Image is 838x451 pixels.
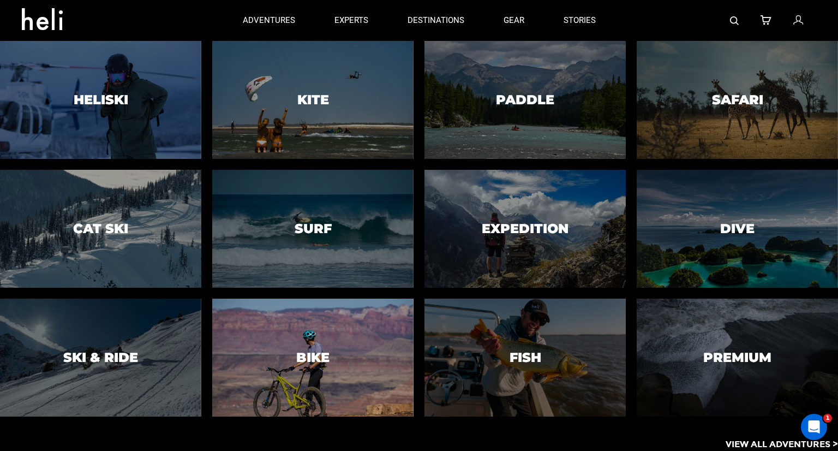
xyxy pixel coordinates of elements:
span: 1 [823,414,832,423]
img: search-bar-icon.svg [730,16,739,25]
p: View All Adventures > [726,438,838,451]
h3: Cat Ski [73,222,128,236]
h3: Kite [297,93,329,107]
p: destinations [408,15,464,26]
h3: Expedition [482,222,568,236]
p: adventures [243,15,295,26]
h3: Paddle [496,93,554,107]
h3: Dive [720,222,755,236]
h3: Safari [712,93,763,107]
h3: Surf [295,222,332,236]
h3: Premium [703,351,771,365]
iframe: Intercom live chat [801,414,827,440]
p: experts [334,15,368,26]
h3: Ski & Ride [63,351,138,365]
a: PremiumPremium image [637,299,838,417]
h3: Bike [296,351,330,365]
h3: Heliski [74,93,128,107]
h3: Fish [510,351,541,365]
